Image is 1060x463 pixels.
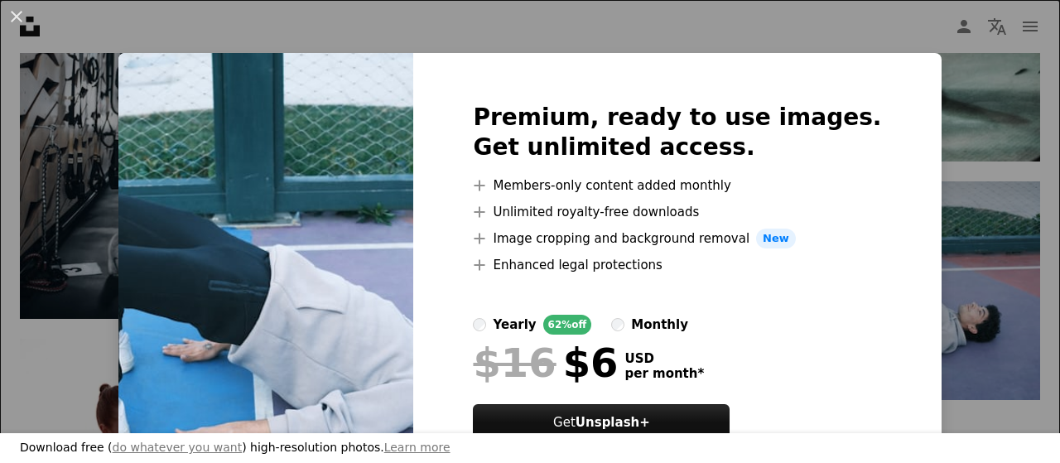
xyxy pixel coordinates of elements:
[473,229,881,248] li: Image cropping and background removal
[493,315,536,335] div: yearly
[473,341,556,384] span: $16
[543,315,592,335] div: 62% off
[473,176,881,195] li: Members-only content added monthly
[473,341,618,384] div: $6
[20,440,450,456] h3: Download free ( ) high-resolution photos.
[631,315,688,335] div: monthly
[473,255,881,275] li: Enhanced legal protections
[624,366,704,381] span: per month *
[473,318,486,331] input: yearly62%off
[624,351,704,366] span: USD
[473,202,881,222] li: Unlimited royalty-free downloads
[384,441,450,454] a: Learn more
[576,415,650,430] strong: Unsplash+
[756,229,796,248] span: New
[113,441,243,454] a: do whatever you want
[473,404,730,441] button: GetUnsplash+
[473,103,881,162] h2: Premium, ready to use images. Get unlimited access.
[611,318,624,331] input: monthly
